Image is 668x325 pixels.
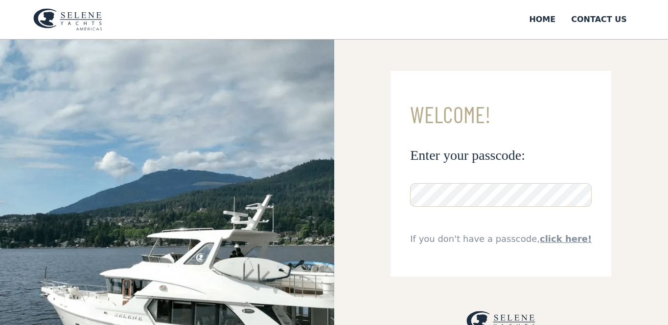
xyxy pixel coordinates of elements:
[529,14,555,25] div: Home
[33,8,102,31] img: logo
[410,147,592,164] h3: Enter your passcode:
[391,71,611,277] form: Email Form
[571,14,627,25] div: Contact US
[410,102,592,127] h3: Welcome!
[540,234,592,244] a: click here!
[410,232,592,245] div: If you don't have a passcode,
